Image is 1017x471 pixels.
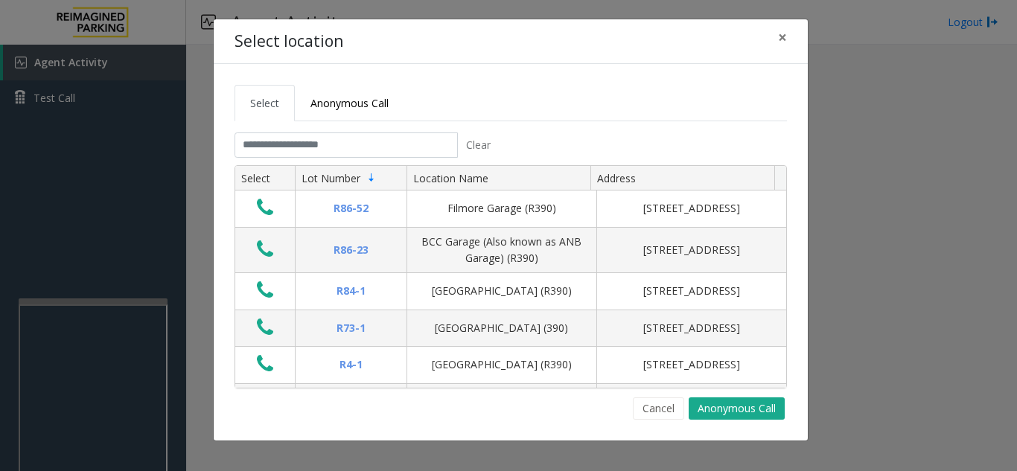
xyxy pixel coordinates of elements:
[305,356,398,373] div: R4-1
[310,96,389,110] span: Anonymous Call
[235,166,295,191] th: Select
[606,200,777,217] div: [STREET_ADDRESS]
[235,85,787,121] ul: Tabs
[235,30,343,54] h4: Select location
[305,283,398,299] div: R84-1
[416,356,587,373] div: [GEOGRAPHIC_DATA] (R390)
[366,172,377,184] span: Sortable
[606,242,777,258] div: [STREET_ADDRESS]
[458,132,500,158] button: Clear
[597,171,636,185] span: Address
[250,96,279,110] span: Select
[416,283,587,299] div: [GEOGRAPHIC_DATA] (R390)
[778,27,787,48] span: ×
[606,283,777,299] div: [STREET_ADDRESS]
[305,242,398,258] div: R86-23
[606,356,777,373] div: [STREET_ADDRESS]
[633,397,684,420] button: Cancel
[305,320,398,336] div: R73-1
[302,171,360,185] span: Lot Number
[235,166,786,388] div: Data table
[416,320,587,336] div: [GEOGRAPHIC_DATA] (390)
[768,19,797,56] button: Close
[606,320,777,336] div: [STREET_ADDRESS]
[416,234,587,267] div: BCC Garage (Also known as ANB Garage) (R390)
[416,200,587,217] div: Filmore Garage (R390)
[413,171,488,185] span: Location Name
[689,397,785,420] button: Anonymous Call
[305,200,398,217] div: R86-52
